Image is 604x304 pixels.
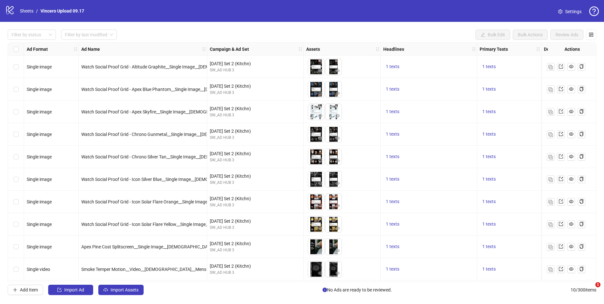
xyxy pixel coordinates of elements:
[334,225,342,232] button: Preview
[210,218,301,225] div: [DATE] Set 2 (Kitchn)
[480,130,498,138] button: 1 texts
[480,243,498,251] button: 1 texts
[579,87,584,91] span: copy
[579,222,584,226] span: copy
[547,153,555,161] button: Duplicate
[586,30,596,40] button: Configure table settings
[318,113,323,118] span: eye
[27,267,50,272] span: Single video
[547,130,555,138] button: Duplicate
[571,286,596,293] span: 10 / 300 items
[318,226,323,230] span: eye
[335,68,340,73] span: eye
[383,85,402,93] button: 1 texts
[27,46,48,53] strong: Ad Format
[548,155,553,159] img: Duplicate
[210,67,301,73] div: SW_AD HUB 3
[210,247,301,253] div: SW_AD HUB 3
[302,43,303,55] div: Resize Campaign & Ad Set column
[210,105,301,112] div: [DATE] Set 2 (Kitchn)
[569,64,573,69] span: eye
[386,86,399,92] span: 1 texts
[48,285,93,295] button: Import Ad
[8,285,43,295] button: Add Item
[325,126,342,142] img: Asset 2
[559,199,563,204] span: export
[81,199,308,204] span: Watch Social Proof Grid - Icon Solar Flare Orange__Single Image__[DEMOGRAPHIC_DATA]__Mens Watches...
[480,108,498,116] button: 1 texts
[8,191,24,213] div: Select row 7
[308,239,324,255] img: Asset 1
[386,266,399,272] span: 1 texts
[210,46,249,53] strong: Campaign & Ad Set
[482,109,496,114] span: 1 texts
[316,135,324,142] button: Preview
[27,244,52,249] span: Single image
[103,288,108,292] span: cloud-upload
[383,46,404,53] strong: Headlines
[547,108,555,116] button: Duplicate
[335,91,340,95] span: eye
[8,236,24,258] div: Select row 9
[210,202,301,208] div: SW_AD HUB 3
[569,87,573,91] span: eye
[386,131,399,137] span: 1 texts
[513,30,548,40] button: Bulk Actions
[579,154,584,159] span: copy
[323,286,392,293] span: No Ads are ready to be reviewed.
[8,101,24,123] div: Select row 3
[19,7,35,14] a: Sheets
[27,177,52,182] span: Single image
[210,263,301,270] div: [DATE] Set 2 (Kitchn)
[13,288,17,292] span: plus
[8,43,24,56] div: Select all rows
[39,7,85,14] a: Vincero Upload 09.17
[36,7,38,14] li: /
[27,64,52,69] span: Single image
[308,104,324,120] img: Asset 1
[548,87,553,92] img: Duplicate
[569,154,573,159] span: eye
[383,198,402,206] button: 1 texts
[8,213,24,236] div: Select row 8
[316,157,324,165] button: Preview
[379,43,380,55] div: Resize Assets column
[482,154,496,159] span: 1 texts
[210,135,301,141] div: SW_AD HUB 3
[569,222,573,226] span: eye
[334,270,342,277] button: Preview
[8,168,24,191] div: Select row 6
[482,64,496,69] span: 1 texts
[335,113,340,118] span: eye
[475,30,510,40] button: Bulk Edit
[27,199,52,204] span: Single image
[579,244,584,249] span: copy
[386,221,399,227] span: 1 texts
[559,154,563,159] span: export
[482,176,496,182] span: 1 texts
[98,285,144,295] button: Import Assets
[482,131,496,137] span: 1 texts
[559,267,563,271] span: export
[318,91,323,95] span: eye
[81,244,264,249] span: Apex Pine Cost Splitscreen__Single Image__[DEMOGRAPHIC_DATA]__Mens Watches__[DATE]
[81,109,286,114] span: Watch Social Proof Grid - Apex Skyfire__Single Image__[DEMOGRAPHIC_DATA]__Mens Watches__[DATE]
[482,86,496,92] span: 1 texts
[383,108,402,116] button: 1 texts
[20,287,38,292] span: Add Item
[559,87,563,91] span: export
[589,6,599,16] span: question-circle
[480,175,498,183] button: 1 texts
[595,282,600,287] span: 1
[81,267,242,272] span: Smoke Temper Motion__Video__[DEMOGRAPHIC_DATA]__Mens Watches__[DATE]
[8,56,24,78] div: Select row 1
[383,153,402,161] button: 1 texts
[540,47,545,51] span: holder
[316,247,324,255] button: Preview
[206,47,211,51] span: holder
[210,225,301,231] div: SW_AD HUB 3
[318,158,323,163] span: eye
[569,244,573,249] span: eye
[73,47,78,51] span: holder
[480,220,498,228] button: 1 texts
